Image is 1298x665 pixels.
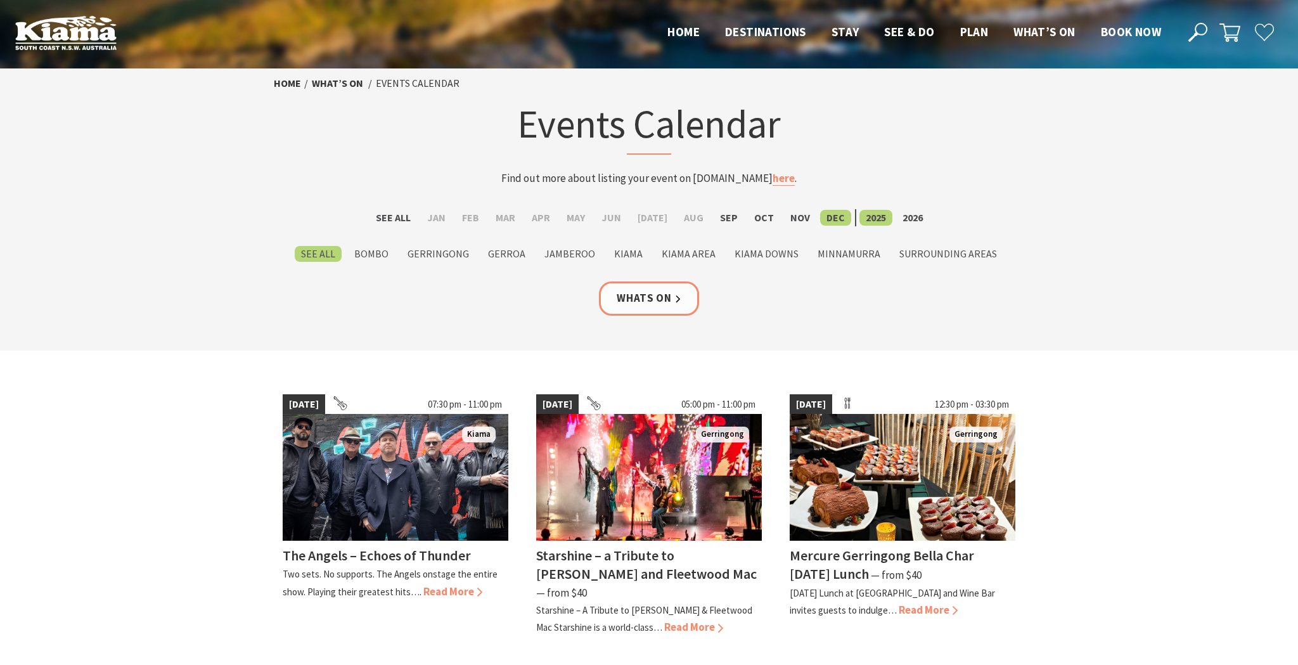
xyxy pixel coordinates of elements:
span: Gerringong [949,427,1003,442]
span: Read More [899,603,958,617]
h4: Mercure Gerringong Bella Char [DATE] Lunch [790,546,974,583]
span: Read More [423,584,482,598]
p: Find out more about listing your event on [DOMAIN_NAME] . [401,170,897,187]
a: [DATE] 07:30 pm - 11:00 pm The Angels Kiama The Angels – Echoes of Thunder Two sets. No supports.... [283,394,508,636]
span: [DATE] [790,394,832,415]
a: What’s On [312,77,363,90]
label: Feb [456,210,485,226]
label: Dec [820,210,851,226]
label: Aug [678,210,710,226]
a: [DATE] 05:00 pm - 11:00 pm Starshine Gerringong Starshine – a Tribute to [PERSON_NAME] and Fleetw... [536,394,762,636]
p: Starshine – A Tribute to [PERSON_NAME] & Fleetwood Mac Starshine is a world-class… [536,604,752,633]
label: May [560,210,591,226]
span: ⁠— from $40 [536,586,587,600]
label: See All [369,210,417,226]
label: Gerringong [401,246,475,262]
span: 07:30 pm - 11:00 pm [421,394,508,415]
img: Kiama Logo [15,15,117,50]
p: [DATE] Lunch at [GEOGRAPHIC_DATA] and Wine Bar invites guests to indulge… [790,587,995,616]
label: 2025 [859,210,892,226]
span: Read More [664,620,723,634]
label: Apr [525,210,556,226]
label: Kiama Downs [728,246,805,262]
label: Surrounding Areas [893,246,1003,262]
span: Plan [960,24,989,39]
h1: Events Calendar [401,98,897,155]
h4: Starshine – a Tribute to [PERSON_NAME] and Fleetwood Mac [536,546,757,583]
span: [DATE] [283,394,325,415]
img: Christmas Day Lunch Buffet at Bella Char [790,414,1015,541]
label: [DATE] [631,210,674,226]
span: 05:00 pm - 11:00 pm [675,394,762,415]
label: Oct [748,210,780,226]
span: Gerringong [696,427,749,442]
span: See & Do [884,24,934,39]
label: Mar [489,210,522,226]
li: Events Calendar [376,75,459,92]
nav: Main Menu [655,22,1174,43]
span: Stay [832,24,859,39]
label: Jun [595,210,627,226]
a: here [773,171,795,186]
span: Kiama [462,427,496,442]
label: Kiama [608,246,649,262]
span: 12:30 pm - 03:30 pm [929,394,1015,415]
span: Home [667,24,700,39]
h4: The Angels – Echoes of Thunder [283,546,471,564]
span: ⁠— from $40 [871,568,922,582]
label: Kiama Area [655,246,722,262]
img: The Angels [283,414,508,541]
label: Nov [784,210,816,226]
label: Sep [714,210,744,226]
label: Bombo [348,246,395,262]
label: See All [295,246,342,262]
a: Whats On [599,281,699,315]
span: What’s On [1013,24,1076,39]
label: Jan [421,210,452,226]
span: [DATE] [536,394,579,415]
label: Minnamurra [811,246,887,262]
p: Two sets. No supports. The Angels onstage the entire show. Playing their greatest hits…. [283,568,498,597]
span: Book now [1101,24,1161,39]
label: 2026 [896,210,929,226]
a: [DATE] 12:30 pm - 03:30 pm Christmas Day Lunch Buffet at Bella Char Gerringong Mercure Gerringong... [790,394,1015,636]
span: Destinations [725,24,806,39]
img: Starshine [536,414,762,541]
a: Home [274,77,301,90]
label: Gerroa [482,246,532,262]
label: Jamberoo [538,246,601,262]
